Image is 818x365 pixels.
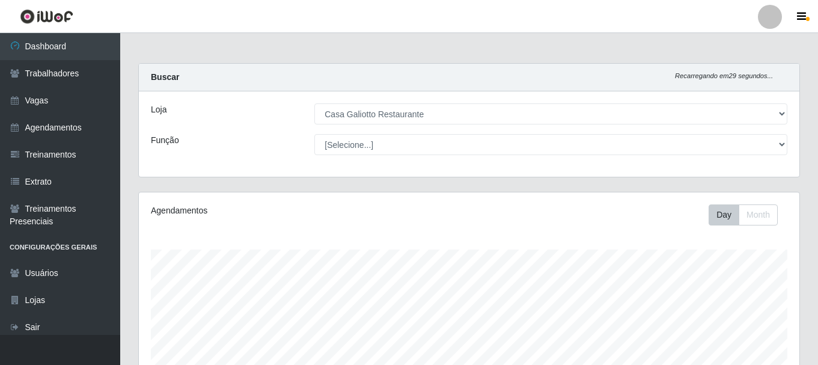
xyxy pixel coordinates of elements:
[151,134,179,147] label: Função
[709,204,739,225] button: Day
[151,103,166,116] label: Loja
[151,204,406,217] div: Agendamentos
[151,72,179,82] strong: Buscar
[709,204,787,225] div: Toolbar with button groups
[20,9,73,24] img: CoreUI Logo
[709,204,778,225] div: First group
[739,204,778,225] button: Month
[675,72,773,79] i: Recarregando em 29 segundos...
